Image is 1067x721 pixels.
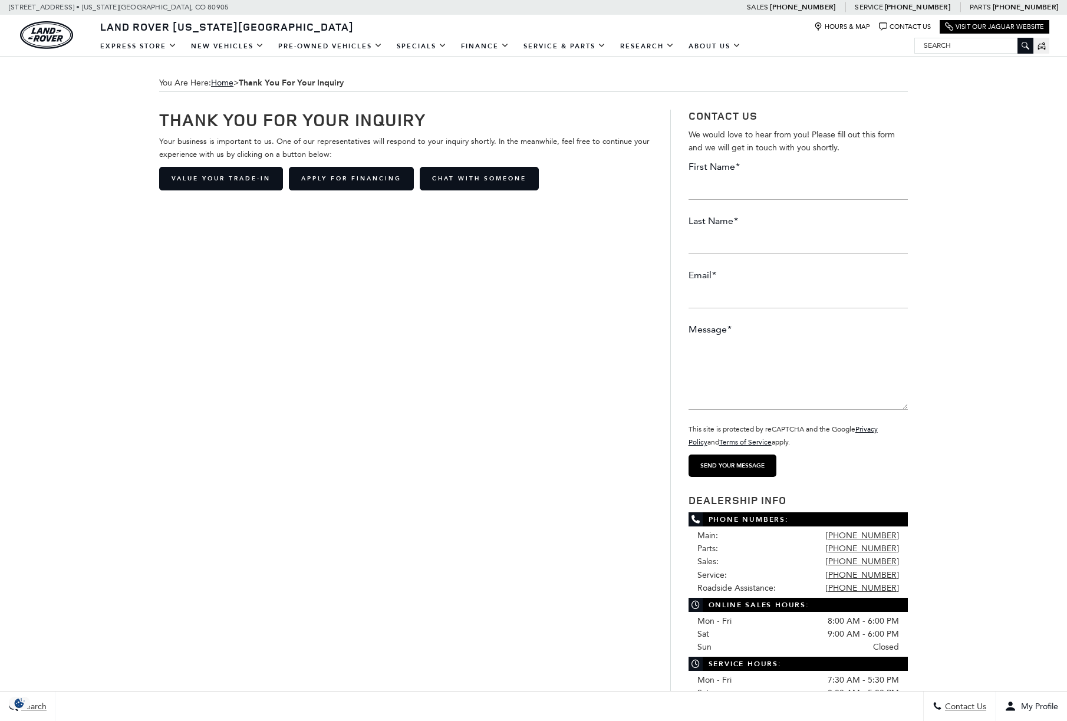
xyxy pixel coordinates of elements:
span: Parts: [697,544,718,554]
span: Service [855,3,882,11]
small: This site is protected by reCAPTCHA and the Google and apply. [689,425,878,446]
a: Home [211,78,233,88]
a: Finance [454,36,516,57]
span: Sun [697,642,712,652]
a: [PHONE_NUMBER] [826,570,899,580]
input: Send your message [689,455,776,477]
img: Opt-Out Icon [6,697,33,709]
a: [PHONE_NUMBER] [885,2,950,12]
span: We would love to hear from you! Please fill out this form and we will get in touch with you shortly. [689,130,895,153]
span: 8:00 AM - 6:00 PM [828,615,899,628]
a: Terms of Service [719,438,772,446]
a: Pre-Owned Vehicles [271,36,390,57]
h1: Thank You For Your Inquiry [159,110,653,129]
a: New Vehicles [184,36,271,57]
a: Service & Parts [516,36,613,57]
span: 8:00 AM - 5:00 PM [828,687,899,700]
span: My Profile [1016,702,1058,712]
a: Research [613,36,681,57]
a: [PHONE_NUMBER] [770,2,835,12]
span: Closed [873,641,899,654]
a: Specials [390,36,454,57]
img: Land Rover [20,21,73,49]
span: Sales: [697,557,719,567]
a: About Us [681,36,748,57]
span: Main: [697,531,718,541]
a: [PHONE_NUMBER] [826,531,899,541]
span: Service Hours: [689,657,908,671]
span: Phone Numbers: [689,512,908,526]
label: Last Name [689,215,738,228]
a: [PHONE_NUMBER] [826,557,899,567]
span: Land Rover [US_STATE][GEOGRAPHIC_DATA] [100,19,354,34]
input: Search [915,38,1033,52]
a: Apply for Financing [289,167,414,190]
a: Land Rover [US_STATE][GEOGRAPHIC_DATA] [93,19,361,34]
p: Your business is important to us. One of our representatives will respond to your inquiry shortly... [159,135,653,161]
a: EXPRESS STORE [93,36,184,57]
a: land-rover [20,21,73,49]
span: Contact Us [942,702,986,712]
span: Mon - Fri [697,616,732,626]
a: Value Your Trade-In [159,167,283,190]
nav: Main Navigation [93,36,748,57]
span: Online Sales Hours: [689,598,908,612]
span: Roadside Assistance: [697,583,776,593]
button: Open user profile menu [996,692,1067,721]
a: [PHONE_NUMBER] [993,2,1058,12]
span: Parts [970,3,991,11]
span: You Are Here: [159,74,908,92]
a: [STREET_ADDRESS] • [US_STATE][GEOGRAPHIC_DATA], CO 80905 [9,3,229,11]
h3: Contact Us [689,110,908,123]
label: Email [689,269,716,282]
span: > [211,78,344,88]
a: [PHONE_NUMBER] [826,544,899,554]
span: Sat [697,629,709,639]
span: Service: [697,570,727,580]
span: Sat [697,688,709,698]
span: Sales [747,3,768,11]
span: 9:00 AM - 6:00 PM [828,628,899,641]
label: Message [689,323,732,336]
a: Hours & Map [814,22,870,31]
span: Mon - Fri [697,675,732,685]
a: Contact Us [879,22,931,31]
a: Visit Our Jaguar Website [945,22,1044,31]
a: [PHONE_NUMBER] [826,583,899,593]
div: Breadcrumbs [159,74,908,92]
h3: Dealership Info [689,495,908,506]
section: Click to Open Cookie Consent Modal [6,697,33,709]
span: 7:30 AM - 5:30 PM [828,674,899,687]
a: Chat with Someone [420,167,539,190]
strong: Thank You For Your Inquiry [239,77,344,88]
label: First Name [689,160,740,173]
